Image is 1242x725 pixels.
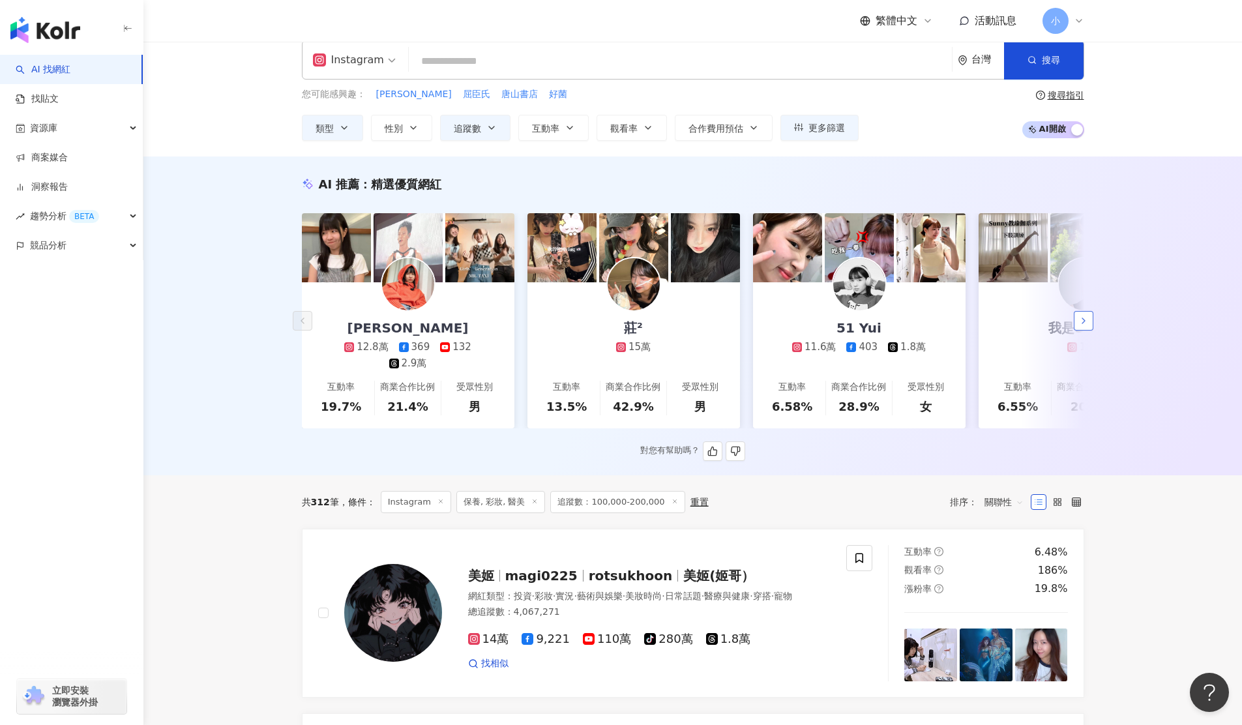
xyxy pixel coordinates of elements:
[16,93,59,106] a: 找貼文
[555,591,574,601] span: 實況
[984,492,1024,512] span: 關聯性
[950,492,1031,512] div: 排序：
[17,679,126,714] a: chrome extension立即安裝 瀏覽器外掛
[704,591,750,601] span: 醫療與健康
[302,282,514,428] a: [PERSON_NAME]12.8萬3691322.9萬互動率19.7%商業合作比例21.4%受眾性別男
[975,14,1016,27] span: 活動訊息
[1036,91,1045,100] span: question-circle
[610,123,638,134] span: 觀看率
[16,151,68,164] a: 商案媒合
[772,398,812,415] div: 6.58%
[920,398,932,415] div: 女
[774,591,792,601] span: 寵物
[468,657,509,670] a: 找相似
[374,213,443,282] img: post-image
[833,258,885,310] img: KOL Avatar
[546,398,587,415] div: 13.5%
[904,584,932,594] span: 漲粉率
[896,213,966,282] img: post-image
[462,87,491,102] button: 屈臣氏
[599,213,668,282] img: post-image
[302,497,339,507] div: 共 筆
[452,340,471,354] div: 132
[753,591,771,601] span: 穿搭
[628,340,651,354] div: 15萬
[1057,381,1112,394] div: 商業合作比例
[532,591,535,601] span: ·
[505,568,578,584] span: magi0225
[706,632,751,646] span: 1.8萬
[357,340,388,354] div: 12.8萬
[900,340,926,354] div: 1.8萬
[316,123,334,134] span: 類型
[904,629,957,681] img: post-image
[904,565,932,575] span: 觀看率
[313,50,384,70] div: Instagram
[550,491,685,513] span: 追蹤數：100,000-200,000
[344,564,442,662] img: KOL Avatar
[979,282,1191,428] a: 我是Sunny19萬互動率6.55%商業合作比例20%受眾性別男
[339,497,376,507] span: 條件 ：
[334,319,482,337] div: [PERSON_NAME]
[934,547,943,556] span: question-circle
[30,231,67,260] span: 競品分析
[771,591,774,601] span: ·
[454,123,481,134] span: 追蹤數
[527,282,740,428] a: 莊²15萬互動率13.5%商業合作比例42.9%受眾性別男
[574,591,576,601] span: ·
[527,213,597,282] img: post-image
[481,657,509,670] span: 找相似
[10,17,80,43] img: logo
[311,497,330,507] span: 312
[934,565,943,574] span: question-circle
[468,606,831,619] div: 總追蹤數 ： 4,067,271
[553,591,555,601] span: ·
[321,398,361,415] div: 19.7%
[468,590,831,603] div: 網紅類型 ：
[376,88,452,101] span: [PERSON_NAME]
[904,546,932,557] span: 互動率
[514,591,532,601] span: 投資
[30,113,57,143] span: 資源庫
[30,201,99,231] span: 趨勢分析
[958,55,968,65] span: environment
[611,319,656,337] div: 莊²
[1035,319,1133,337] div: 我是Sunny
[469,398,481,415] div: 男
[583,632,631,646] span: 110萬
[623,591,625,601] span: ·
[456,381,493,394] div: 受眾性別
[979,213,1048,282] img: post-image
[302,213,371,282] img: post-image
[522,632,570,646] span: 9,221
[1015,629,1068,681] img: post-image
[876,14,917,28] span: 繁體中文
[16,212,25,221] span: rise
[1059,258,1111,310] img: KOL Avatar
[644,632,692,646] span: 280萬
[960,629,1013,681] img: post-image
[468,632,509,646] span: 14萬
[69,210,99,223] div: BETA
[971,54,1004,65] div: 台灣
[518,115,589,141] button: 互動率
[690,497,709,507] div: 重置
[665,591,702,601] span: 日常話題
[387,398,428,415] div: 21.4%
[553,381,580,394] div: 互動率
[825,213,894,282] img: post-image
[808,123,845,133] span: 更多篩選
[1038,563,1068,578] div: 186%
[385,123,403,134] span: 性別
[831,381,886,394] div: 商業合作比例
[535,591,553,601] span: 彩妝
[750,591,752,601] span: ·
[606,381,660,394] div: 商業合作比例
[838,398,879,415] div: 28.9%
[549,88,567,101] span: 好菌
[934,584,943,593] span: question-circle
[1004,381,1031,394] div: 互動率
[640,441,745,461] div: 對您有幫助嗎？
[1042,55,1060,65] span: 搜尋
[702,591,704,601] span: ·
